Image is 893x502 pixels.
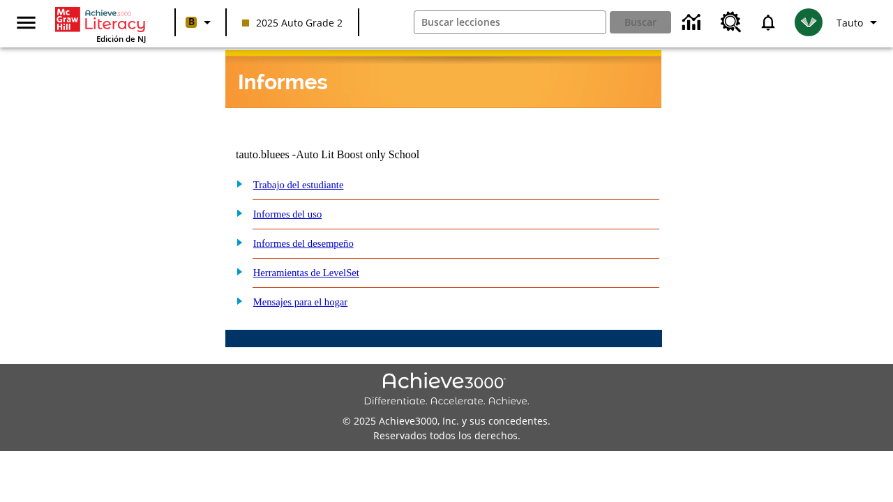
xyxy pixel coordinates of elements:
a: Notificaciones [750,4,786,40]
button: Boost El color de la clase es anaranjado claro. Cambiar el color de la clase. [180,10,221,35]
a: Herramientas de LevelSet [253,267,359,278]
img: plus.gif [229,177,243,190]
span: B [188,13,195,31]
span: Edición de NJ [96,33,146,44]
a: Informes del desempeño [253,238,354,249]
img: plus.gif [229,294,243,307]
button: Perfil/Configuración [831,10,887,35]
a: Trabajo del estudiante [253,179,344,190]
img: header [225,50,661,108]
input: Buscar campo [414,11,606,33]
img: plus.gif [229,206,243,219]
span: Tauto [836,15,863,30]
nobr: Auto Lit Boost only School [296,149,419,160]
span: 2025 Auto Grade 2 [242,15,343,30]
img: Achieve3000 Differentiate Accelerate Achieve [363,372,530,408]
a: Mensajes para el hogar [253,296,348,307]
div: Portada [55,4,146,44]
td: tauto.bluees - [236,149,493,161]
a: Centro de información [674,3,712,42]
button: Abrir el menú lateral [6,2,47,43]
img: avatar image [795,8,823,36]
button: Escoja un nuevo avatar [786,4,831,40]
img: plus.gif [229,265,243,277]
img: plus.gif [229,236,243,248]
a: Centro de recursos, Se abrirá en una pestaña nueva. [712,3,750,41]
a: Informes del uso [253,208,322,220]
